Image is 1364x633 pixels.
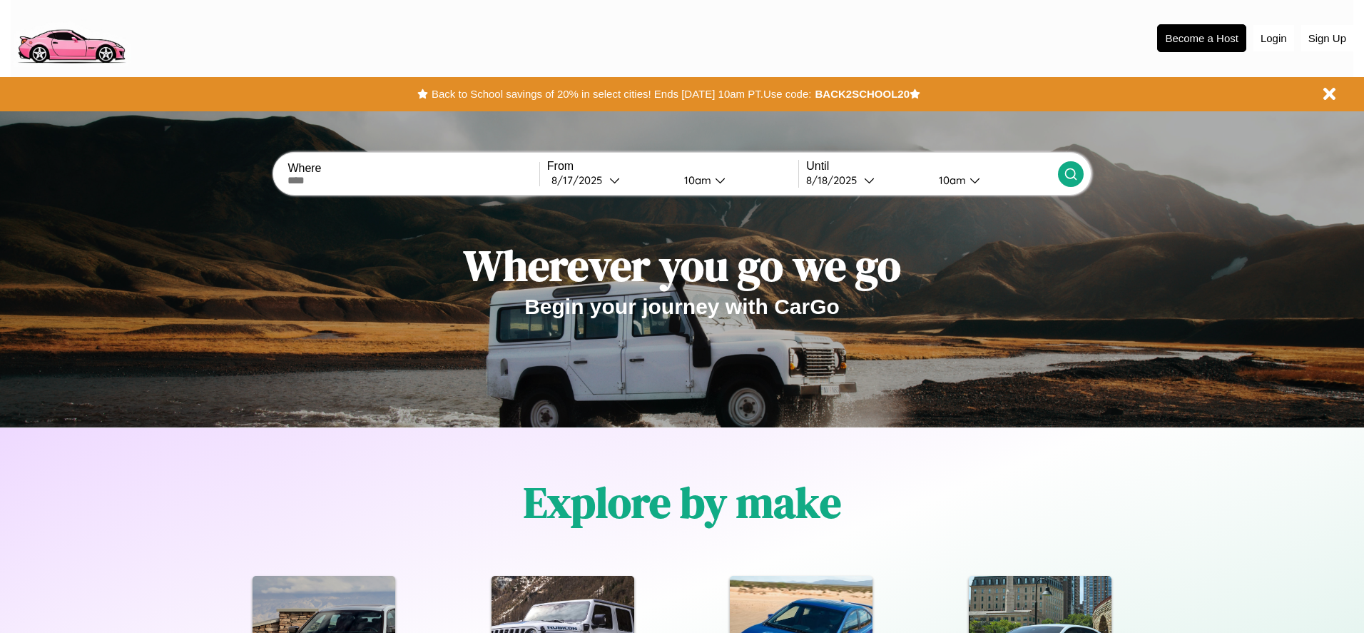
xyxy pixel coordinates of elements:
button: Back to School savings of 20% in select cities! Ends [DATE] 10am PT.Use code: [428,84,815,104]
button: Sign Up [1301,25,1353,51]
div: 8 / 18 / 2025 [806,173,864,187]
label: From [547,160,798,173]
div: 10am [932,173,969,187]
div: 10am [677,173,715,187]
button: 10am [927,173,1057,188]
h1: Explore by make [524,473,841,532]
button: Login [1253,25,1294,51]
button: Become a Host [1157,24,1246,52]
button: 10am [673,173,798,188]
b: BACK2SCHOOL20 [815,88,910,100]
label: Until [806,160,1057,173]
label: Where [287,162,539,175]
img: logo [11,7,131,67]
button: 8/17/2025 [547,173,673,188]
div: 8 / 17 / 2025 [551,173,609,187]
